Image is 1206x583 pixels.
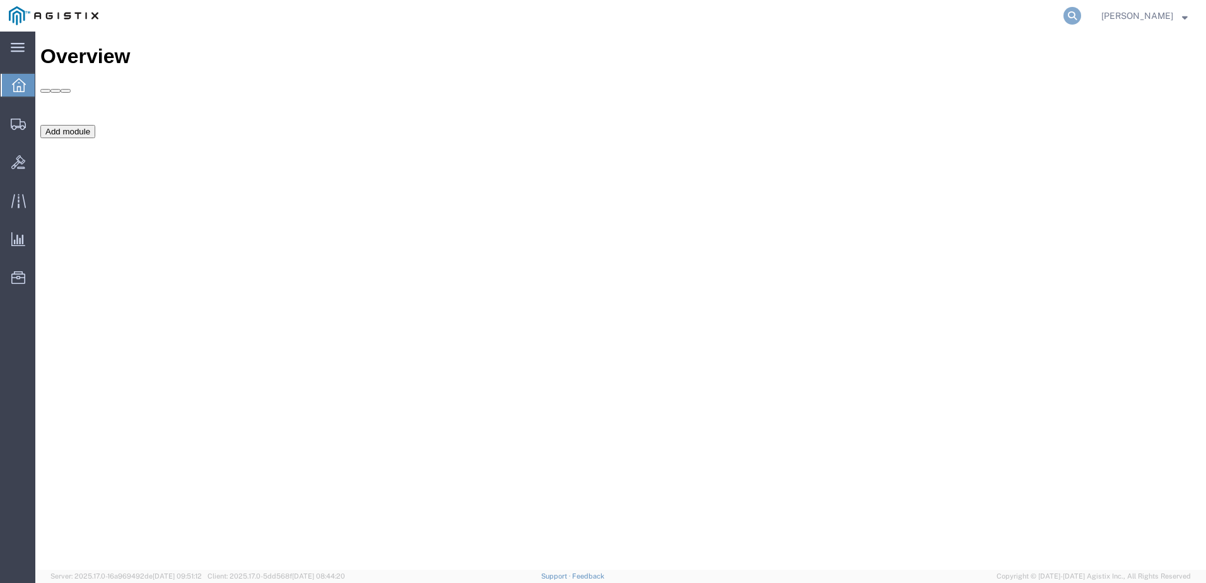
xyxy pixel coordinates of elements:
span: Client: 2025.17.0-5dd568f [208,572,345,580]
span: [DATE] 08:44:20 [292,572,345,580]
span: [DATE] 09:51:12 [153,572,202,580]
span: Server: 2025.17.0-16a969492de [50,572,202,580]
a: Feedback [572,572,604,580]
button: [PERSON_NAME] [1101,8,1188,23]
a: Support [541,572,573,580]
iframe: FS Legacy Container [35,32,1206,570]
span: Dylan Jewell [1101,9,1173,23]
img: logo [9,6,98,25]
span: Copyright © [DATE]-[DATE] Agistix Inc., All Rights Reserved [997,571,1191,582]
